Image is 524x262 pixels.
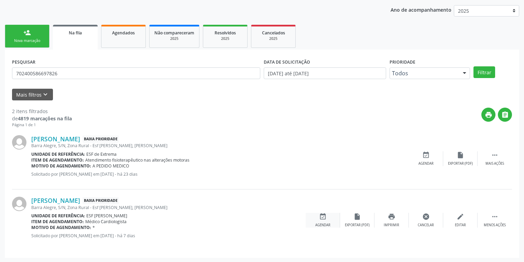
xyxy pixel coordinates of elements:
div: 2025 [208,36,242,41]
div: Agendar [315,223,330,228]
i: event_available [422,151,430,159]
div: person_add [23,29,31,36]
i: cancel [422,213,430,220]
label: DATA DE SOLICITAÇÃO [264,57,310,67]
i: edit [457,213,464,220]
span: Cancelados [262,30,285,36]
i: keyboard_arrow_down [42,91,49,98]
i: print [388,213,395,220]
span: Agendados [112,30,135,36]
a: [PERSON_NAME] [31,135,80,143]
p: Solicitado por [PERSON_NAME] em [DATE] - há 23 dias [31,171,409,177]
i:  [491,213,499,220]
b: Item de agendamento: [31,219,84,225]
img: img [12,135,26,150]
div: Agendar [418,161,434,166]
div: Nova marcação [10,38,44,43]
div: 2025 [256,36,291,41]
b: Unidade de referência: [31,213,85,219]
span: Não compareceram [154,30,194,36]
div: 2025 [154,36,194,41]
i: insert_drive_file [457,151,464,159]
input: Nome, CNS [12,67,260,79]
span: Baixa Prioridade [83,135,119,143]
i: print [485,111,492,119]
strong: 4819 marcações na fila [18,115,72,122]
button:  [498,108,512,122]
b: Unidade de referência: [31,151,85,157]
span: Médico Cardiologista [85,219,127,225]
span: Atendimento fisioterapêutico nas alterações motoras [85,157,189,163]
button: print [481,108,495,122]
span: Todos [392,70,456,77]
span: ESF de Extrema [86,151,117,157]
i: insert_drive_file [353,213,361,220]
button: Mais filtroskeyboard_arrow_down [12,89,53,101]
div: Mais ações [485,161,504,166]
i:  [501,111,509,119]
div: de [12,115,72,122]
b: Item de agendamento: [31,157,84,163]
b: Motivo de agendamento: [31,225,91,230]
span: ESF [PERSON_NAME] [86,213,127,219]
img: img [12,197,26,211]
div: Cancelar [418,223,434,228]
div: Barra Alegre, S/N, Zona Rural - Esf [PERSON_NAME], [PERSON_NAME] [31,143,409,149]
div: Imprimir [384,223,399,228]
span: Baixa Prioridade [83,197,119,204]
div: Editar [455,223,466,228]
i:  [491,151,499,159]
div: Exportar (PDF) [345,223,370,228]
label: Prioridade [390,57,415,67]
p: Solicitado por [PERSON_NAME] em [DATE] - há 7 dias [31,233,306,239]
span: A PEDIDO MEDICO [92,163,129,169]
div: Menos ações [484,223,506,228]
span: Resolvidos [215,30,236,36]
div: Exportar (PDF) [448,161,473,166]
b: Motivo de agendamento: [31,163,91,169]
p: Ano de acompanhamento [391,5,451,14]
label: PESQUISAR [12,57,35,67]
div: Página 1 de 1 [12,122,72,128]
input: Selecione um intervalo [264,67,386,79]
a: [PERSON_NAME] [31,197,80,204]
div: 2 itens filtrados [12,108,72,115]
i: event_available [319,213,327,220]
span: Na fila [69,30,82,36]
button: Filtrar [473,66,495,78]
div: Barra Alegre, S/N, Zona Rural - Esf [PERSON_NAME], [PERSON_NAME] [31,205,306,210]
